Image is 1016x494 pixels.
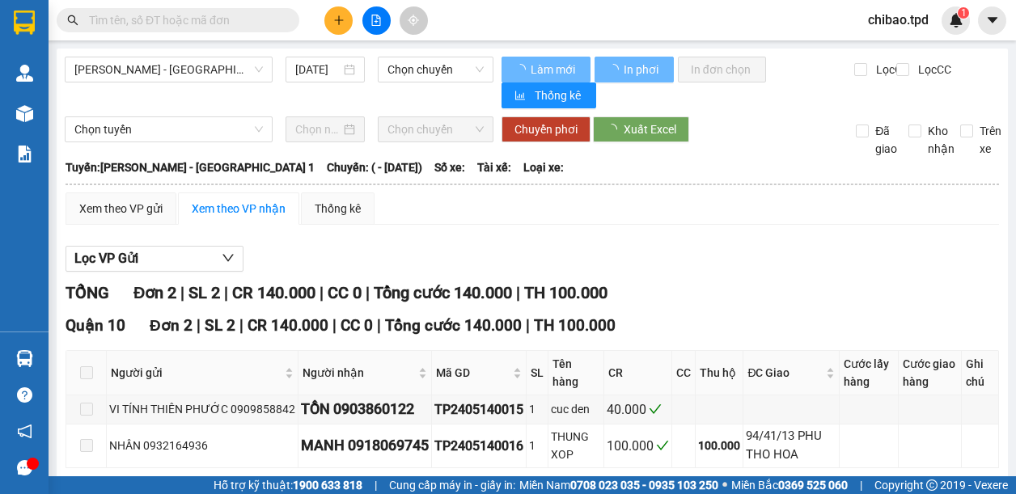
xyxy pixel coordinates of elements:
span: 1 [960,7,966,19]
span: check [656,439,669,452]
button: In đơn chọn [678,57,766,82]
td: TP2405140015 [432,395,527,424]
span: loading [514,64,528,75]
span: | [377,316,381,335]
span: question-circle [17,387,32,403]
button: caret-down [978,6,1006,35]
input: Chọn ngày [295,120,341,138]
span: ⚪️ [722,482,727,488]
span: Tài xế: [477,158,511,176]
div: 1 [529,400,545,418]
span: Chọn chuyến [387,117,484,141]
span: | [860,476,862,494]
td: TP2405140016 [432,424,527,468]
span: chibao.tpd [855,10,942,30]
span: CR 140.000 [232,283,315,302]
span: TỔNG [66,283,109,302]
input: 15/10/2025 [295,61,341,78]
img: solution-icon [16,146,33,163]
div: 100.000 [698,437,740,454]
span: TH 100.000 [534,316,616,335]
span: | [180,283,184,302]
span: Miền Nam [519,476,718,494]
span: SL 2 [188,283,220,302]
span: Phương Lâm - Sài Gòn 1 [74,57,263,82]
img: warehouse-icon [16,65,33,82]
span: down [222,251,235,264]
span: | [526,316,530,335]
span: Đơn 2 [133,283,176,302]
span: Lọc CR [870,61,912,78]
span: | [320,283,324,302]
span: Chọn tuyến [74,117,263,141]
button: aim [400,6,428,35]
span: Hỗ trợ kỹ thuật: [214,476,362,494]
span: Lọc CC [912,61,954,78]
div: THUNG XOP [551,428,601,463]
span: CR 140.000 [248,316,328,335]
button: file-add [362,6,391,35]
div: TỒN 0903860122 [301,398,429,420]
button: Làm mới [502,57,591,82]
span: Đơn 2 [150,316,193,335]
div: NHÂN 0932164936 [109,437,295,454]
span: Quận 10 [66,316,125,335]
span: Kho nhận [921,122,961,158]
span: aim [408,15,419,26]
span: Xuất Excel [624,120,676,138]
span: | [197,316,201,335]
b: Tuyến: [PERSON_NAME] - [GEOGRAPHIC_DATA] 1 [66,161,315,174]
span: | [332,316,337,335]
button: Lọc VP Gửi [66,246,243,272]
span: | [239,316,243,335]
span: Chuyến: ( - [DATE]) [327,158,422,176]
img: icon-new-feature [949,13,963,27]
span: loading [606,124,624,135]
th: CC [672,351,696,395]
span: Lọc VP Gửi [74,248,138,268]
div: 94/41/13 PHU THO HOA [746,427,836,465]
span: Người nhận [303,364,415,382]
input: Tìm tên, số ĐT hoặc mã đơn [89,11,280,29]
span: SL 2 [205,316,235,335]
span: | [224,283,228,302]
button: In phơi [595,57,674,82]
th: Thu hộ [696,351,743,395]
span: copyright [926,479,938,491]
sup: 1 [958,7,969,19]
button: Chuyển phơi [502,116,591,142]
span: Trên xe [973,122,1008,158]
span: Miền Bắc [731,476,848,494]
span: loading [607,64,621,75]
span: search [67,15,78,26]
span: Cung cấp máy in - giấy in: [389,476,515,494]
span: file-add [370,15,382,26]
img: logo-vxr [14,11,35,35]
th: Ghi chú [962,351,999,395]
span: TH 100.000 [524,283,607,302]
span: caret-down [985,13,1000,27]
div: TP2405140015 [434,399,523,420]
div: TP2405140016 [434,436,523,456]
span: Số xe: [434,158,465,176]
div: Xem theo VP nhận [192,200,286,217]
span: CC 0 [341,316,373,335]
button: bar-chartThống kê [502,82,596,108]
th: SL [527,351,548,395]
span: CC 0 [328,283,362,302]
div: MANH 0918069745 [301,434,429,457]
button: plus [324,6,353,35]
strong: 1900 633 818 [293,479,362,492]
img: warehouse-icon [16,105,33,122]
span: Làm mới [531,61,578,78]
span: | [366,283,370,302]
th: CR [604,351,672,395]
th: Tên hàng [548,351,604,395]
div: 100.000 [607,436,669,456]
span: Đã giao [869,122,904,158]
span: | [375,476,377,494]
span: Chọn chuyến [387,57,484,82]
span: plus [333,15,345,26]
th: Cước lấy hàng [840,351,899,395]
span: Tổng cước 140.000 [385,316,522,335]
